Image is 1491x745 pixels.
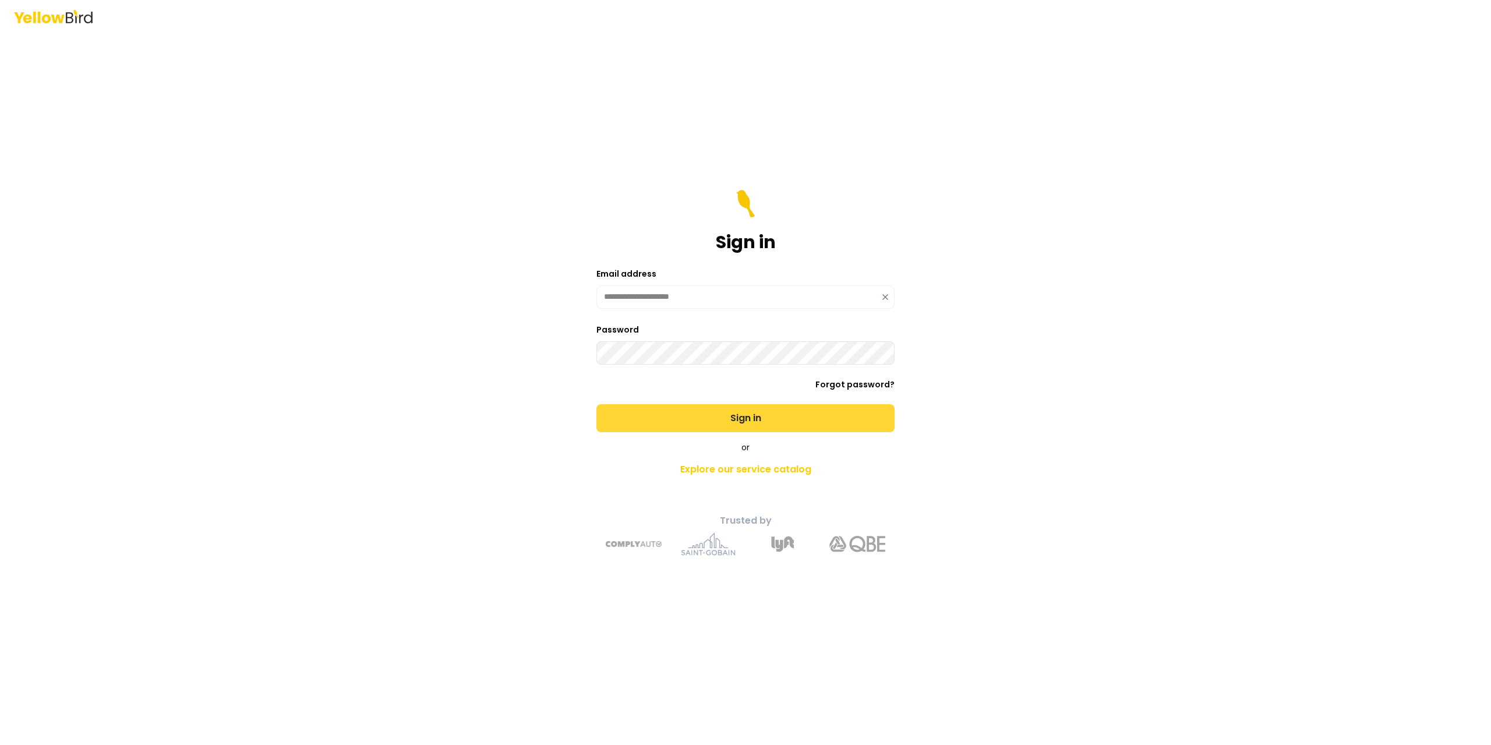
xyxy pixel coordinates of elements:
[540,514,951,528] p: Trusted by
[741,442,750,453] span: or
[815,379,895,390] a: Forgot password?
[596,324,639,336] label: Password
[596,268,656,280] label: Email address
[540,458,951,481] a: Explore our service catalog
[716,232,776,253] h1: Sign in
[596,404,895,432] button: Sign in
